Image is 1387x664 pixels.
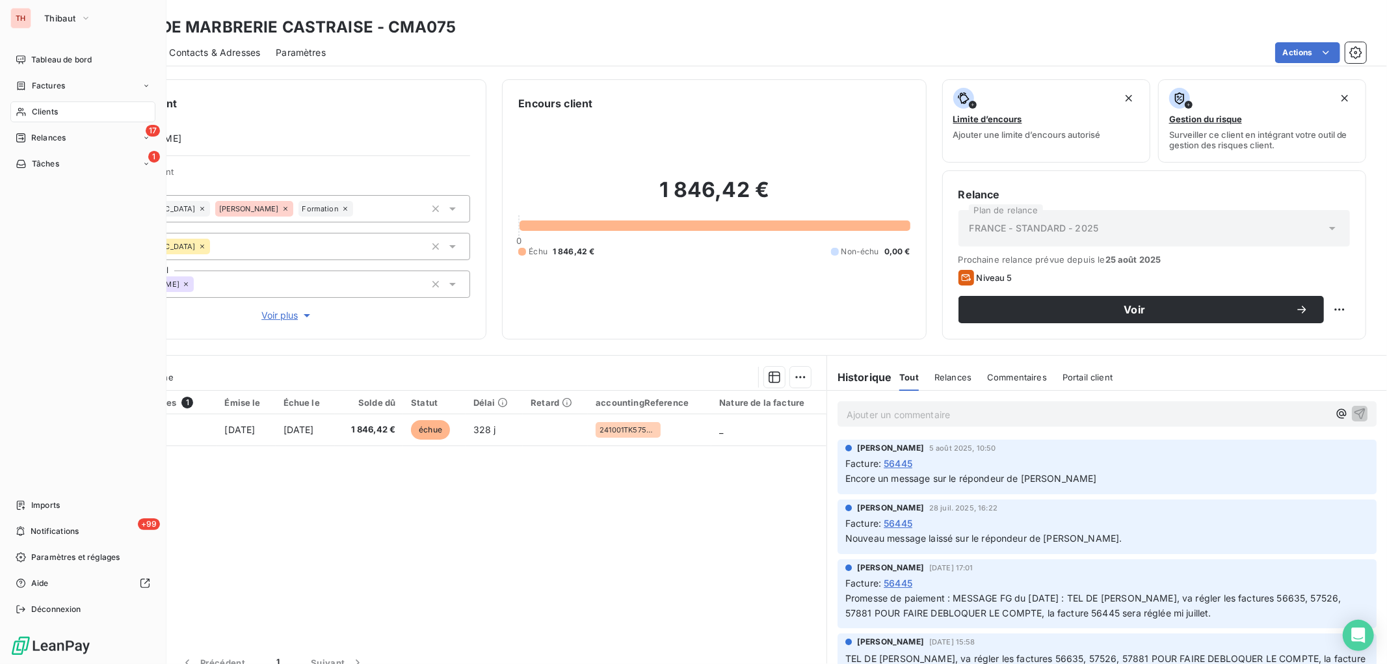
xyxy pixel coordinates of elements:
span: 1 [181,397,193,408]
button: Gestion du risqueSurveiller ce client en intégrant votre outil de gestion des risques client. [1158,79,1366,163]
span: Contacts & Adresses [169,46,260,59]
input: Ajouter une valeur [353,203,363,215]
span: Tableau de bord [31,54,92,66]
span: Ajouter une limite d’encours autorisé [953,129,1101,140]
span: Aide [31,578,49,589]
span: Commentaires [987,372,1047,382]
span: Non-échu [841,246,879,258]
h6: Historique [827,369,892,385]
span: [PERSON_NAME] [857,562,924,574]
div: TH [10,8,31,29]
a: Aide [10,573,155,594]
button: Voir [958,296,1324,323]
div: Retard [531,397,580,408]
a: Factures [10,75,155,96]
h6: Relance [958,187,1350,202]
span: Factures [32,80,65,92]
span: Encore un message sur le répondeur de [PERSON_NAME] [845,473,1097,484]
span: Voir [974,304,1295,315]
span: Gestion du risque [1169,114,1242,124]
span: Facture : [845,457,881,470]
span: [PERSON_NAME] [219,205,279,213]
span: échue [411,420,450,440]
span: 1 [148,151,160,163]
span: Relances [31,132,66,144]
span: Propriétés Client [105,166,470,185]
a: Paramètres et réglages [10,547,155,568]
div: accountingReference [596,397,704,408]
span: 0,00 € [884,246,910,258]
span: 1 846,42 € [553,246,595,258]
span: [DATE] [284,424,314,435]
div: Émise le [224,397,267,408]
span: Notifications [31,525,79,537]
div: Délai [473,397,516,408]
div: Open Intercom Messenger [1343,620,1374,651]
h2: 1 846,42 € [518,177,910,216]
span: Déconnexion [31,604,81,615]
span: 25 août 2025 [1105,254,1161,265]
span: 56445 [884,516,912,530]
a: Tableau de bord [10,49,155,70]
h3: GRANDE MARBRERIE CASTRAISE - CMA075 [114,16,456,39]
span: Clients [32,106,58,118]
a: Imports [10,495,155,516]
span: Portail client [1063,372,1113,382]
span: [PERSON_NAME] [857,636,924,648]
span: Facture : [845,516,881,530]
span: Formation [302,205,339,213]
span: [DATE] [224,424,255,435]
span: Surveiller ce client en intégrant votre outil de gestion des risques client. [1169,129,1355,150]
span: [DATE] 15:58 [929,638,975,646]
input: Ajouter une valeur [194,278,204,290]
span: [DATE] 17:01 [929,564,973,572]
span: 56445 [884,576,912,590]
h6: Encours client [518,96,592,111]
span: 0 [516,235,522,246]
span: Prochaine relance prévue depuis le [958,254,1350,265]
img: Logo LeanPay [10,635,91,656]
span: [PERSON_NAME] [857,442,924,454]
button: Voir plus [105,308,470,323]
span: Échu [529,246,548,258]
div: Solde dû [343,397,395,408]
span: 28 juil. 2025, 16:22 [929,504,997,512]
span: 5 août 2025, 10:50 [929,444,996,452]
span: Niveau 5 [977,272,1012,283]
a: 17Relances [10,127,155,148]
span: +99 [138,518,160,530]
span: Thibaut [44,13,75,23]
span: Nouveau message laissé sur le répondeur de [PERSON_NAME]. [845,533,1122,544]
span: Tout [899,372,919,382]
span: [PERSON_NAME] [857,502,924,514]
span: Relances [934,372,971,382]
button: Limite d’encoursAjouter une limite d’encours autorisé [942,79,1150,163]
div: Échue le [284,397,327,408]
span: Facture : [845,576,881,590]
a: Clients [10,101,155,122]
span: FRANCE - STANDARD - 2025 [970,222,1099,235]
h6: Informations client [79,96,470,111]
span: Paramètres [276,46,326,59]
span: 328 j [473,424,496,435]
span: Paramètres et réglages [31,551,120,563]
div: Nature de la facture [719,397,819,408]
span: 241001TK57540AD [600,426,657,434]
span: 17 [146,125,160,137]
a: 1Tâches [10,153,155,174]
span: _ [719,424,723,435]
span: Tâches [32,158,59,170]
span: Imports [31,499,60,511]
span: 1 846,42 € [343,423,395,436]
button: Actions [1275,42,1340,63]
span: Promesse de paiement : MESSAGE FG du [DATE] : TEL DE [PERSON_NAME], va régler les factures 56635,... [845,592,1344,618]
input: Ajouter une valeur [210,241,220,252]
span: Limite d’encours [953,114,1022,124]
span: Voir plus [261,309,313,322]
div: Statut [411,397,457,408]
span: 56445 [884,457,912,470]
